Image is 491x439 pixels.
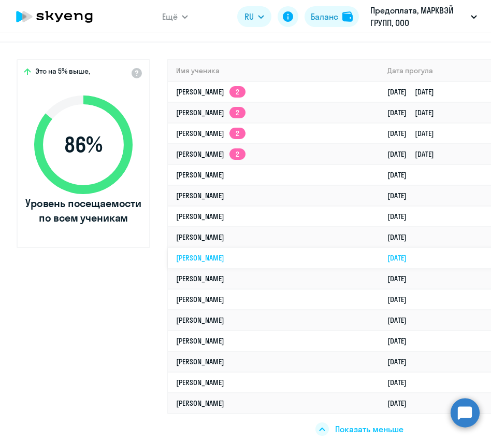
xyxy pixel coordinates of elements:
img: balance [342,11,353,22]
span: 86 % [24,132,143,157]
a: [DATE] [387,336,415,346]
a: [PERSON_NAME] [176,274,224,283]
span: Это на 5% выше, [35,66,90,79]
button: RU [237,6,271,27]
app-skyeng-badge: 2 [229,86,245,98]
button: Балансbalance [305,6,359,27]
button: Ещё [162,6,188,27]
a: [PERSON_NAME] [176,191,224,200]
a: [PERSON_NAME] [176,232,224,242]
a: [DATE] [387,295,415,304]
a: [PERSON_NAME] [176,253,224,263]
span: Показать меньше [335,423,403,435]
a: [DATE] [387,315,415,325]
a: [DATE] [387,378,415,387]
a: [DATE] [387,170,415,180]
app-skyeng-badge: 2 [229,148,245,160]
span: RU [244,10,254,23]
a: [PERSON_NAME] [176,212,224,221]
a: [DATE] [387,191,415,200]
a: [DATE] [387,212,415,221]
a: [PERSON_NAME] [176,315,224,325]
button: Предоплата, МАРКВЭЙ ГРУПП, ООО [365,4,482,29]
a: [PERSON_NAME]2 [176,149,245,159]
p: Предоплата, МАРКВЭЙ ГРУПП, ООО [370,4,467,29]
a: [PERSON_NAME] [176,357,224,366]
a: [DATE] [387,399,415,408]
a: [DATE] [387,232,415,242]
a: [DATE][DATE] [387,108,442,117]
a: [PERSON_NAME] [176,336,224,346]
a: [PERSON_NAME] [176,295,224,304]
a: [PERSON_NAME] [176,378,224,387]
app-skyeng-badge: 2 [229,107,245,118]
a: [DATE][DATE] [387,87,442,97]
a: [PERSON_NAME]2 [176,108,245,117]
a: [DATE] [387,274,415,283]
a: [PERSON_NAME]2 [176,87,245,97]
a: [DATE][DATE] [387,149,442,159]
div: Баланс [311,10,338,23]
a: [DATE][DATE] [387,129,442,138]
span: Ещё [162,10,178,23]
a: [PERSON_NAME] [176,399,224,408]
app-skyeng-badge: 2 [229,128,245,139]
span: Уровень посещаемости по всем ученикам [24,196,143,225]
a: [PERSON_NAME] [176,170,224,180]
a: [PERSON_NAME]2 [176,129,245,138]
a: [DATE] [387,253,415,263]
a: [DATE] [387,357,415,366]
th: Имя ученика [168,60,379,81]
